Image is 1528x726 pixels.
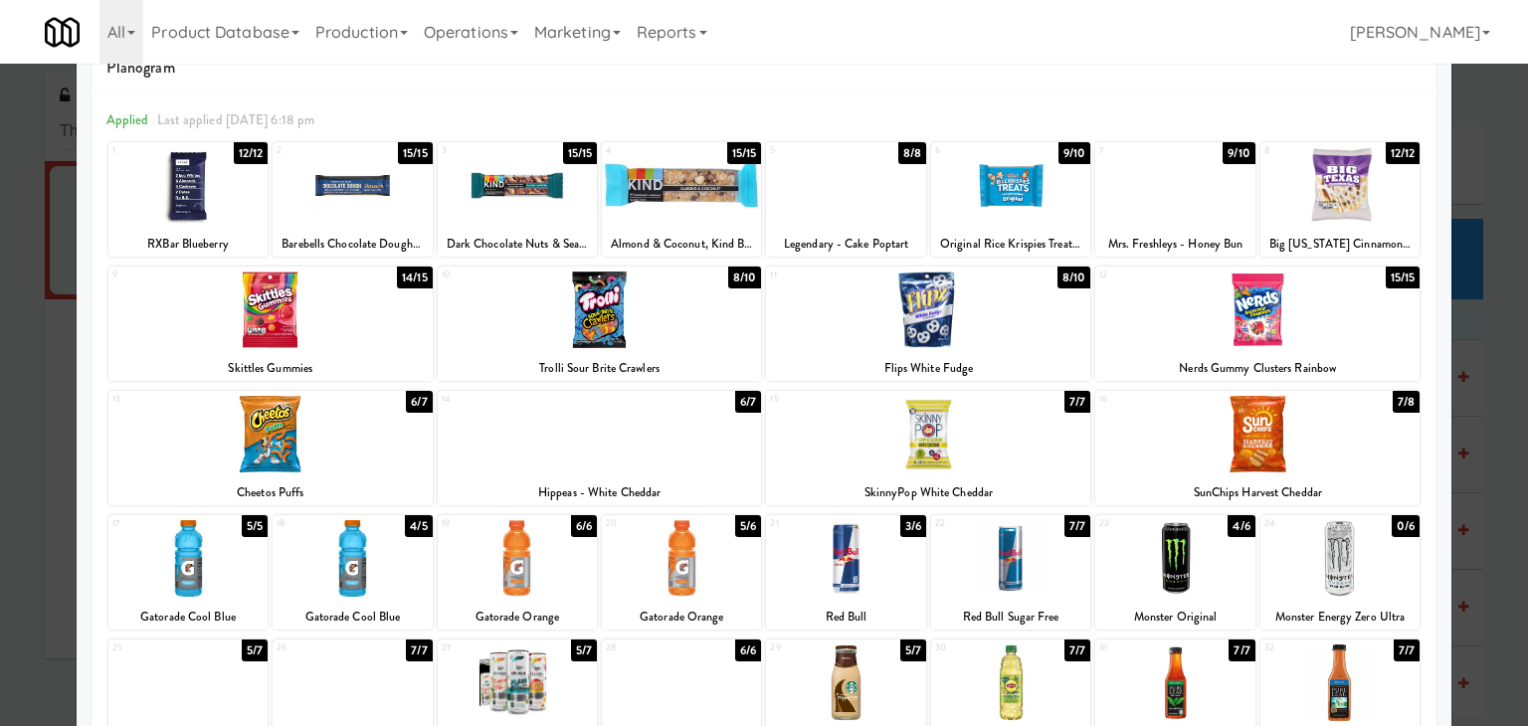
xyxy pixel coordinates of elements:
[770,639,846,656] div: 29
[769,605,922,630] div: Red Bull
[1058,142,1090,164] div: 9/10
[735,515,761,537] div: 5/6
[108,356,433,381] div: Skittles Gummies
[735,639,761,661] div: 6/6
[770,267,928,283] div: 11
[1263,605,1417,630] div: Monster Energy Zero Ultra
[1392,515,1420,537] div: 0/6
[766,267,1090,381] div: 118/10Flips White Fudge
[606,639,681,656] div: 28
[111,356,430,381] div: Skittles Gummies
[277,639,352,656] div: 26
[234,142,269,164] div: 12/12
[1228,515,1254,537] div: 4/6
[108,267,433,381] div: 914/15Skittles Gummies
[766,605,925,630] div: Red Bull
[398,142,433,164] div: 15/15
[277,515,352,532] div: 18
[606,142,681,159] div: 4
[1263,232,1417,257] div: Big [US_STATE] Cinnamon Roll
[438,515,597,630] div: 196/6Gatorade Orange
[1394,639,1420,661] div: 7/7
[242,639,268,661] div: 5/7
[1095,232,1254,257] div: Mrs. Freshleys - Honey Bun
[405,515,432,537] div: 4/5
[1260,232,1420,257] div: Big [US_STATE] Cinnamon Roll
[766,480,1090,505] div: SkinnyPop White Cheddar
[1064,639,1090,661] div: 7/7
[112,142,188,159] div: 1
[770,391,928,408] div: 15
[406,391,432,413] div: 6/7
[108,515,268,630] div: 175/5Gatorade Cool Blue
[242,515,268,537] div: 5/5
[563,142,598,164] div: 15/15
[397,267,433,288] div: 14/15
[1099,391,1257,408] div: 16
[1099,515,1175,532] div: 23
[769,356,1087,381] div: Flips White Fudge
[1095,515,1254,630] div: 234/6Monster Original
[112,391,271,408] div: 13
[1095,605,1254,630] div: Monster Original
[273,605,432,630] div: Gatorade Cool Blue
[931,515,1090,630] div: 227/7Red Bull Sugar Free
[1098,232,1251,257] div: Mrs. Freshleys - Honey Bun
[442,267,600,283] div: 10
[602,232,761,257] div: Almond & Coconut, Kind Bar
[106,53,1422,83] span: Planogram
[935,515,1011,532] div: 22
[277,142,352,159] div: 2
[766,232,925,257] div: Legendary - Cake Poptart
[108,605,268,630] div: Gatorade Cool Blue
[1064,391,1090,413] div: 7/7
[438,232,597,257] div: Dark Chocolate Nuts & Sea Salt Kind Bar
[1260,605,1420,630] div: Monster Energy Zero Ultra
[769,480,1087,505] div: SkinnyPop White Cheddar
[442,391,600,408] div: 14
[735,391,761,413] div: 6/7
[442,142,517,159] div: 3
[602,142,761,257] div: 415/15Almond & Coconut, Kind Bar
[1057,267,1090,288] div: 8/10
[934,605,1087,630] div: Red Bull Sugar Free
[438,356,762,381] div: Trolli Sour Brite Crawlers
[1264,639,1340,656] div: 32
[441,356,759,381] div: Trolli Sour Brite Crawlers
[45,15,80,50] img: Micromart
[606,515,681,532] div: 20
[1260,515,1420,630] div: 240/6Monster Energy Zero Ultra
[112,515,188,532] div: 17
[112,639,188,656] div: 25
[1095,391,1420,505] div: 167/8SunChips Harvest Cheddar
[273,232,432,257] div: Barebells Chocolate Dough Protein Bar
[1099,142,1175,159] div: 7
[108,142,268,257] div: 112/12RXBar Blueberry
[1095,356,1420,381] div: Nerds Gummy Clusters Rainbow
[441,605,594,630] div: Gatorade Orange
[900,639,926,661] div: 5/7
[276,605,429,630] div: Gatorade Cool Blue
[602,515,761,630] div: 205/6Gatorade Orange
[1264,142,1340,159] div: 8
[1229,639,1254,661] div: 7/7
[931,232,1090,257] div: Original Rice Krispies Treat, [PERSON_NAME]
[935,142,1011,159] div: 6
[108,480,433,505] div: Cheetos Puffs
[1095,267,1420,381] div: 1215/15Nerds Gummy Clusters Rainbow
[931,142,1090,257] div: 69/10Original Rice Krispies Treat, [PERSON_NAME]
[898,142,926,164] div: 8/8
[1223,142,1254,164] div: 9/10
[1095,142,1254,257] div: 79/10Mrs. Freshleys - Honey Bun
[438,267,762,381] div: 108/10Trolli Sour Brite Crawlers
[442,515,517,532] div: 19
[766,391,1090,505] div: 157/7SkinnyPop White Cheddar
[441,232,594,257] div: Dark Chocolate Nuts & Sea Salt Kind Bar
[934,232,1087,257] div: Original Rice Krispies Treat, [PERSON_NAME]
[571,639,597,661] div: 5/7
[770,142,846,159] div: 5
[111,605,265,630] div: Gatorade Cool Blue
[1260,142,1420,257] div: 812/12Big [US_STATE] Cinnamon Roll
[769,232,922,257] div: Legendary - Cake Poptart
[766,356,1090,381] div: Flips White Fudge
